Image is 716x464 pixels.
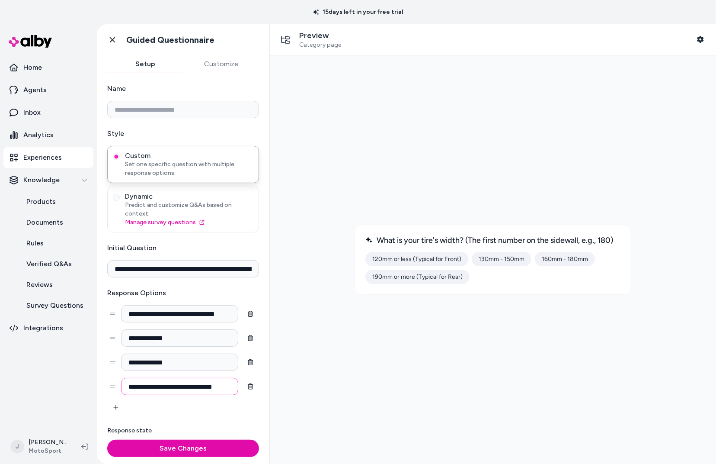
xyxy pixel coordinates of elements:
[23,175,60,185] p: Knowledge
[5,433,74,461] button: J[PERSON_NAME]MotoSport
[26,280,53,290] p: Reviews
[125,192,253,201] span: Dynamic
[3,147,93,168] a: Experiences
[3,125,93,145] a: Analytics
[18,233,93,254] a: Rules
[23,130,54,140] p: Analytics
[29,438,67,447] p: [PERSON_NAME]
[26,238,44,248] p: Rules
[107,288,259,298] label: Response Options
[107,440,259,457] button: Save Changes
[107,129,259,139] label: Style
[3,102,93,123] a: Inbox
[125,151,253,160] span: Custom
[26,300,83,311] p: Survey Questions
[125,218,253,227] a: Manage survey questions
[29,447,67,455] span: MotoSport
[26,197,56,207] p: Products
[26,259,72,269] p: Verified Q&As
[18,274,93,295] a: Reviews
[107,84,259,94] label: Name
[299,31,341,41] p: Preview
[18,212,93,233] a: Documents
[299,41,341,49] span: Category page
[107,243,259,253] label: Initial Question
[183,55,259,73] button: Customize
[23,62,42,73] p: Home
[18,295,93,316] a: Survey Questions
[125,160,253,177] span: Set one specific question with multiple response options.
[113,153,120,160] button: CustomSet one specific question with multiple response options.
[126,35,214,45] h1: Guided Questionnaire
[23,152,62,163] p: Experiences
[3,170,93,190] button: Knowledge
[23,107,41,118] p: Inbox
[113,194,120,201] button: DynamicPredict and customize Q&As based on context.Manage survey questions
[23,85,47,95] p: Agents
[9,35,52,48] img: alby Logo
[308,8,408,16] p: 15 days left in your free trial
[3,318,93,338] a: Integrations
[107,55,183,73] button: Setup
[10,440,24,454] span: J
[125,201,253,218] span: Predict and customize Q&As based on context.
[23,323,63,333] p: Integrations
[18,254,93,274] a: Verified Q&As
[3,80,93,100] a: Agents
[3,57,93,78] a: Home
[107,426,259,435] p: Response state
[18,191,93,212] a: Products
[26,217,63,228] p: Documents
